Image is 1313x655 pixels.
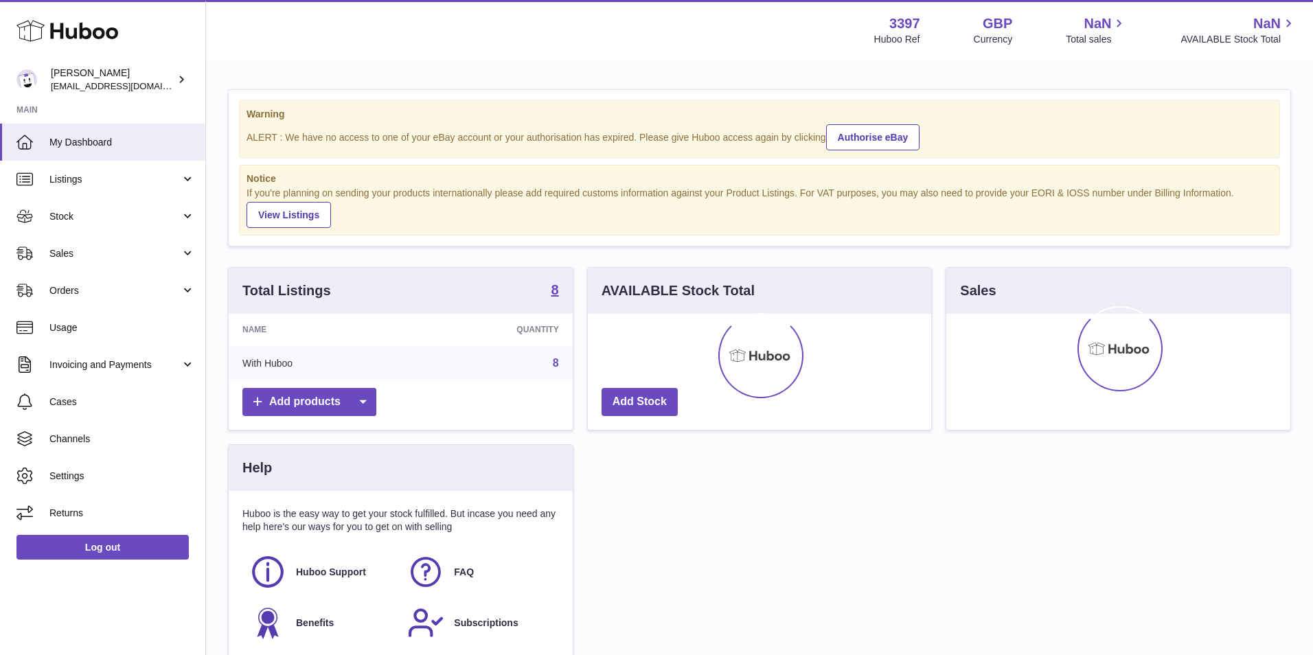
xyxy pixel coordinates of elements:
span: Benefits [296,617,334,630]
th: Quantity [410,314,573,345]
div: Huboo Ref [874,33,920,46]
strong: GBP [983,14,1012,33]
h3: Sales [960,281,996,300]
span: [EMAIL_ADDRESS][DOMAIN_NAME] [51,80,202,91]
a: View Listings [247,202,331,228]
img: sales@canchema.com [16,69,37,90]
h3: AVAILABLE Stock Total [602,281,755,300]
span: Settings [49,470,195,483]
strong: 8 [551,283,559,297]
span: Returns [49,507,195,520]
span: Sales [49,247,181,260]
span: Huboo Support [296,566,366,579]
span: Cases [49,395,195,409]
a: NaN AVAILABLE Stock Total [1180,14,1297,46]
a: Authorise eBay [826,124,920,150]
h3: Help [242,459,272,477]
strong: Warning [247,108,1272,121]
a: NaN Total sales [1066,14,1127,46]
div: ALERT : We have no access to one of your eBay account or your authorisation has expired. Please g... [247,122,1272,150]
p: Huboo is the easy way to get your stock fulfilled. But incase you need any help here's our ways f... [242,507,559,533]
span: Orders [49,284,181,297]
span: Subscriptions [454,617,518,630]
a: Add products [242,388,376,416]
span: AVAILABLE Stock Total [1180,33,1297,46]
span: Listings [49,173,181,186]
a: FAQ [407,553,551,590]
a: Add Stock [602,388,678,416]
strong: Notice [247,172,1272,185]
span: NaN [1084,14,1111,33]
span: Total sales [1066,33,1127,46]
div: If you're planning on sending your products internationally please add required customs informati... [247,187,1272,228]
span: NaN [1253,14,1281,33]
td: With Huboo [229,345,410,381]
strong: 3397 [889,14,920,33]
a: Log out [16,535,189,560]
div: Currency [974,33,1013,46]
span: Channels [49,433,195,446]
span: My Dashboard [49,136,195,149]
a: Benefits [249,604,393,641]
h3: Total Listings [242,281,331,300]
div: [PERSON_NAME] [51,67,174,93]
th: Name [229,314,410,345]
span: Invoicing and Payments [49,358,181,371]
span: FAQ [454,566,474,579]
a: Subscriptions [407,604,551,641]
span: Usage [49,321,195,334]
a: Huboo Support [249,553,393,590]
span: Stock [49,210,181,223]
a: 8 [551,283,559,299]
a: 8 [553,357,559,369]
